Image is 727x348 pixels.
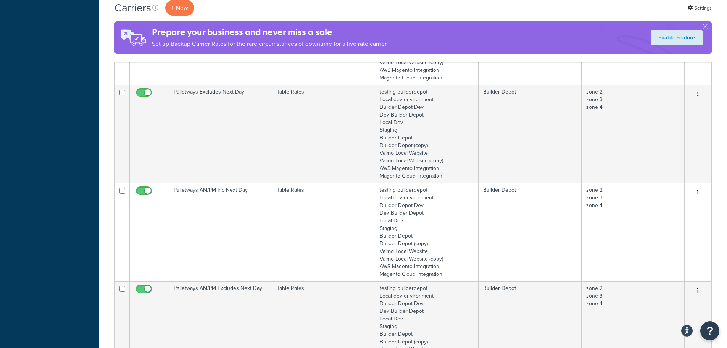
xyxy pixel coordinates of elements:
p: Set up Backup Carrier Rates for the rare circumstances of downtime for a live rate carrier. [152,39,388,49]
h4: Prepare your business and never miss a sale [152,26,388,39]
img: ad-rules-rateshop-fe6ec290ccb7230408bd80ed9643f0289d75e0ffd9eb532fc0e269fcd187b520.png [114,21,152,54]
td: Palletways AM/PM Inc Next Day [169,183,272,281]
td: Table Rates [272,183,375,281]
td: Builder Depot [479,85,582,183]
td: Table Rates [272,85,375,183]
td: testing builderdepot Local dev environment Builder Depot Dev Dev Builder Depot Local Dev Staging ... [375,85,478,183]
h1: Carriers [114,0,151,15]
td: zone 2 zone 3 zone 4 [582,183,685,281]
td: Palletways Excludes Next Day [169,85,272,183]
button: Open Resource Center [700,321,719,340]
a: Settings [688,3,712,13]
a: Enable Feature [651,30,703,45]
td: zone 2 zone 3 zone 4 [582,85,685,183]
td: Builder Depot [479,183,582,281]
td: testing builderdepot Local dev environment Builder Depot Dev Dev Builder Depot Local Dev Staging ... [375,183,478,281]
